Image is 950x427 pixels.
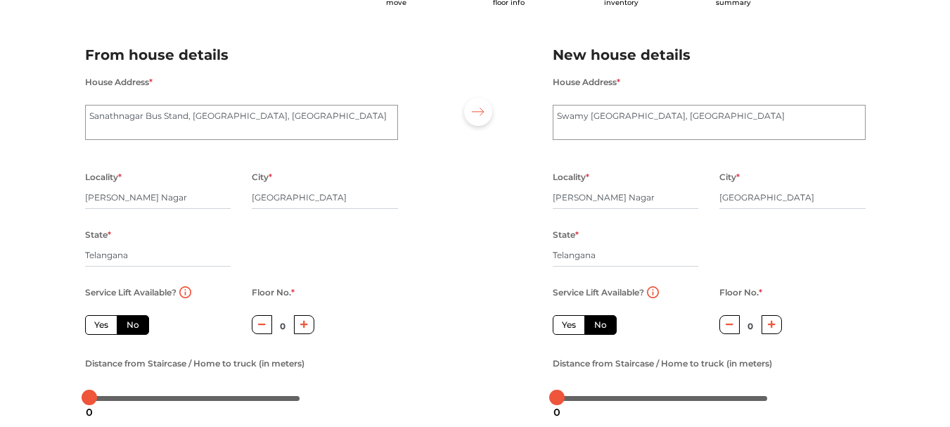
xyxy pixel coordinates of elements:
label: Yes [553,315,585,335]
label: Floor No. [252,283,295,302]
label: House Address [553,73,620,91]
label: No [584,315,617,335]
label: City [252,168,272,186]
textarea: Sanathnagar Bus Stand, [GEOGRAPHIC_DATA], [GEOGRAPHIC_DATA] [85,105,398,140]
label: Yes [85,315,117,335]
label: No [117,315,149,335]
label: City [719,168,740,186]
label: State [85,226,111,244]
h2: New house details [553,44,866,67]
textarea: Swamy [GEOGRAPHIC_DATA], [GEOGRAPHIC_DATA] [553,105,866,140]
label: Service Lift Available? [553,283,644,302]
label: State [553,226,579,244]
div: 0 [548,400,566,424]
label: Service Lift Available? [85,283,176,302]
label: House Address [85,73,153,91]
label: Floor No. [719,283,762,302]
label: Distance from Staircase / Home to truck (in meters) [85,355,304,373]
label: Locality [85,168,122,186]
label: Locality [553,168,589,186]
div: 0 [80,400,98,424]
label: Distance from Staircase / Home to truck (in meters) [553,355,772,373]
h2: From house details [85,44,398,67]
